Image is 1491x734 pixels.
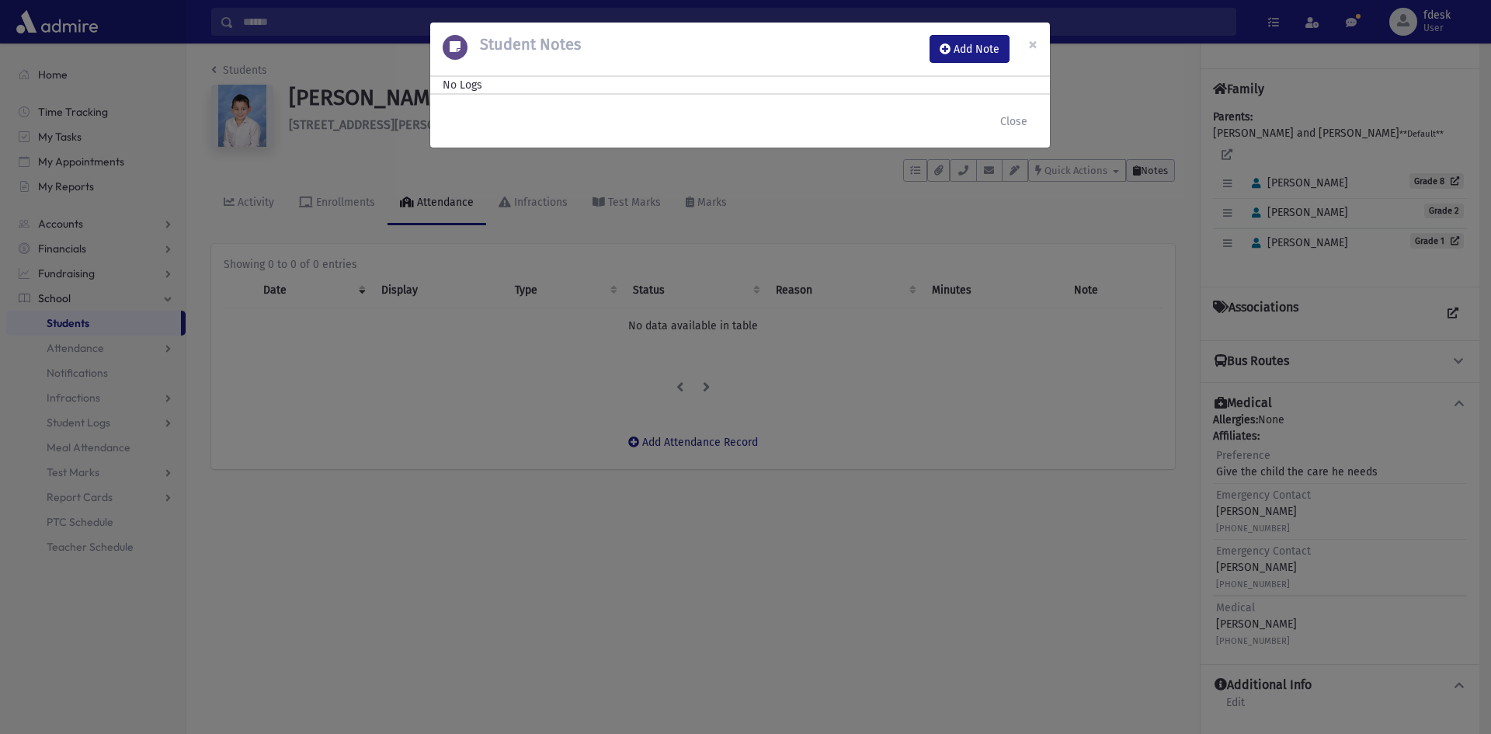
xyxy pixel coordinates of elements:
[1016,23,1050,66] button: Close
[990,107,1037,135] button: Close
[1028,33,1037,55] span: ×
[443,77,1037,93] div: No Logs
[467,35,581,54] h5: Student Notes
[930,35,1010,63] button: Add Note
